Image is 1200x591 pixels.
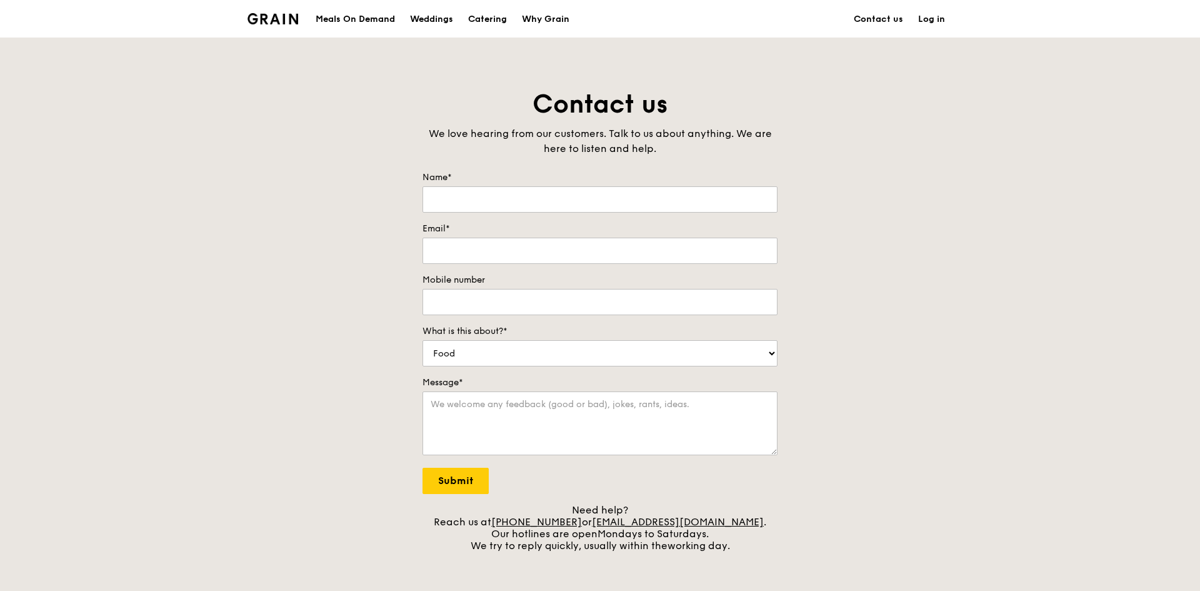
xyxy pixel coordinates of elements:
[422,88,777,121] h1: Contact us
[597,528,709,540] span: Mondays to Saturdays.
[247,13,298,24] img: Grain
[514,1,577,38] a: Why Grain
[911,1,952,38] a: Log in
[422,325,777,338] label: What is this about?*
[410,1,453,38] div: Weddings
[422,504,777,552] div: Need help? Reach us at or . Our hotlines are open We try to reply quickly, usually within the
[422,376,777,389] label: Message*
[422,223,777,235] label: Email*
[422,126,777,156] div: We love hearing from our customers. Talk to us about anything. We are here to listen and help.
[316,1,395,38] div: Meals On Demand
[422,171,777,184] label: Name*
[522,1,569,38] div: Why Grain
[592,516,764,528] a: [EMAIL_ADDRESS][DOMAIN_NAME]
[461,1,514,38] a: Catering
[468,1,507,38] div: Catering
[846,1,911,38] a: Contact us
[422,468,489,494] input: Submit
[491,516,582,528] a: [PHONE_NUMBER]
[402,1,461,38] a: Weddings
[422,274,777,286] label: Mobile number
[667,540,730,552] span: working day.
